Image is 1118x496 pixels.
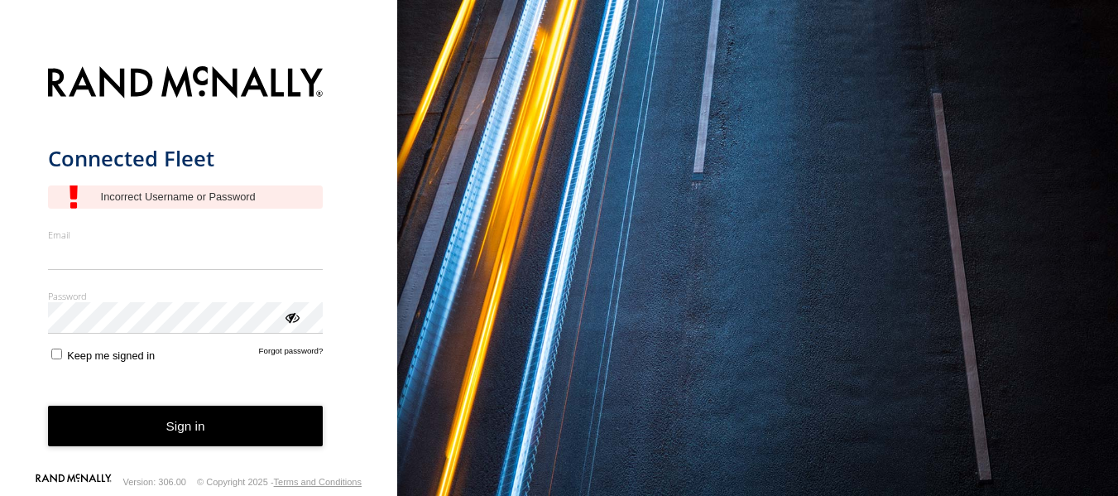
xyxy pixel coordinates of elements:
a: Visit our Website [36,474,112,490]
form: main [48,56,350,474]
div: © Copyright 2025 - [197,477,362,487]
label: Password [48,290,324,302]
label: Email [48,229,324,241]
img: Rand McNally [48,63,324,105]
a: Forgot password? [259,346,324,362]
span: Keep me signed in [67,349,155,362]
h1: Connected Fleet [48,145,324,172]
button: Sign in [48,406,324,446]
div: Version: 306.00 [123,477,186,487]
a: Terms and Conditions [274,477,362,487]
input: Keep me signed in [51,349,62,359]
div: ViewPassword [283,308,300,325]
